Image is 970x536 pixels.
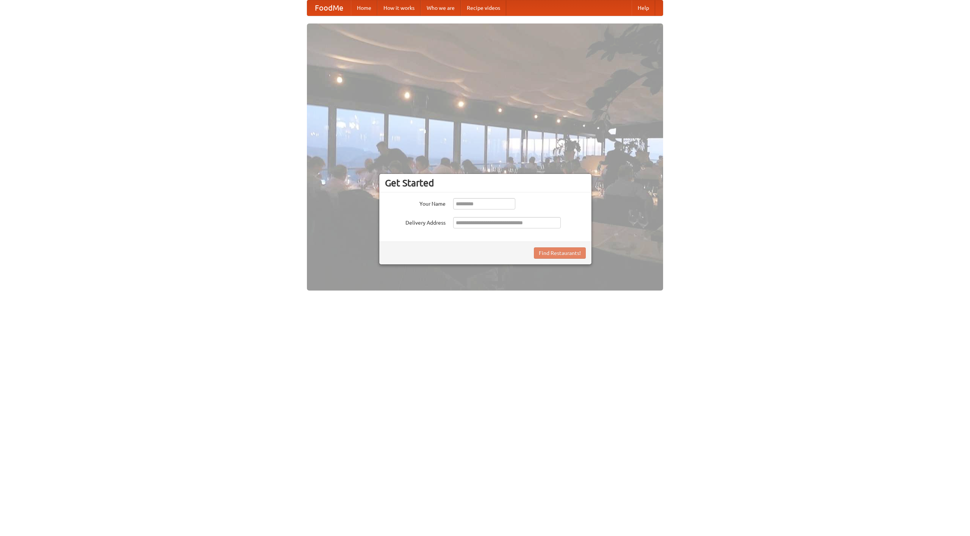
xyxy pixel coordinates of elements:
a: Help [632,0,655,16]
a: Recipe videos [461,0,506,16]
h3: Get Started [385,177,586,189]
a: How it works [377,0,421,16]
label: Your Name [385,198,446,208]
button: Find Restaurants! [534,247,586,259]
label: Delivery Address [385,217,446,227]
a: Who we are [421,0,461,16]
a: Home [351,0,377,16]
a: FoodMe [307,0,351,16]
